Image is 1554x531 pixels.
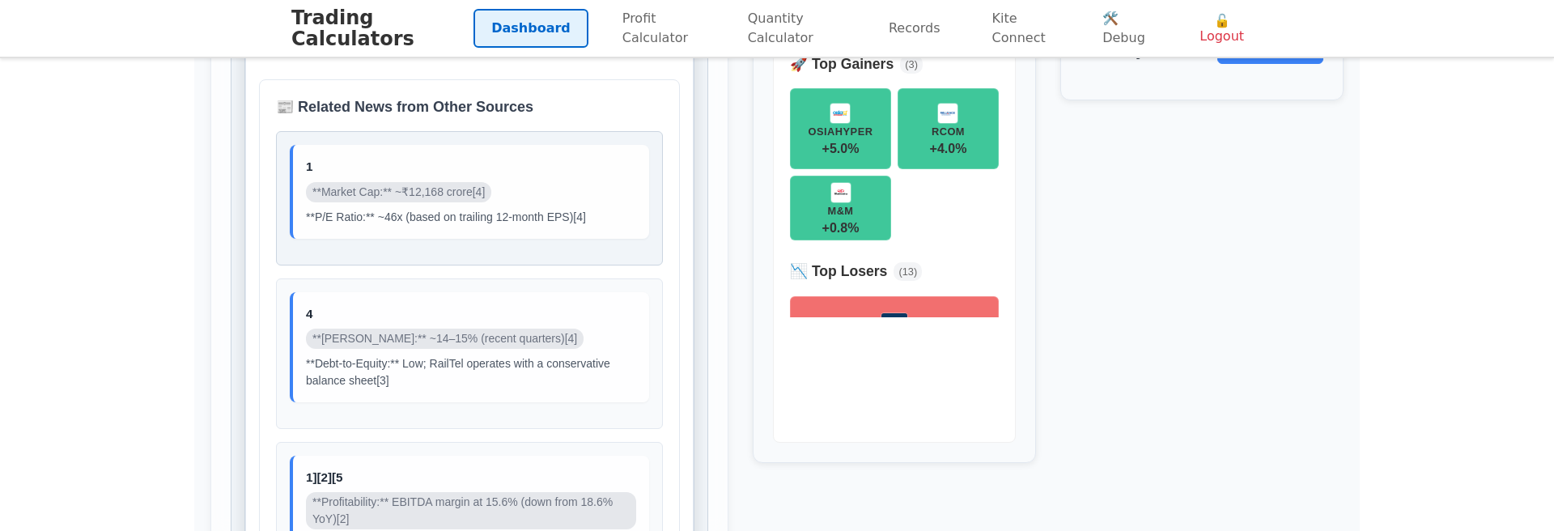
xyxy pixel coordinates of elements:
[932,127,965,138] div: RCOM
[790,88,891,169] button: OSIAHYPEROSIAHYPER+5.0%
[822,142,860,155] span: + 5.0 %
[898,88,999,169] button: RCOMRCOM+4.0%
[790,261,887,282] h4: 📉 Top Losers
[306,492,636,529] span: **Profitability:** EBITDA margin at 15.6% (down from 18.6% YoY)[2]
[306,329,584,349] span: **[PERSON_NAME]:** ~14–15% (recent quarters)[4]
[1181,3,1263,53] button: 🔓 Logout
[827,206,853,217] div: M&M
[790,296,999,393] button: JPASSOCIATJPASSOCIAT-5.2%
[473,9,588,48] a: Dashboard
[306,182,491,202] span: **Market Cap:** ~₹12,168 crore[4]
[830,103,851,124] img: OSIAHYPER
[790,176,891,240] button: M&MM&M+0.8%
[937,103,958,124] img: RCOM
[830,182,851,203] img: M&M
[871,9,958,48] a: Records
[306,469,636,486] h5: 1][2][5
[930,142,967,155] span: + 4.0 %
[306,355,636,389] p: **Debt-to-Equity:** Low; RailTel operates with a conservative balance sheet[3]
[809,127,873,138] div: OSIAHYPER
[306,209,636,226] p: **P/E Ratio:** ~46x (based on trailing 12-month EPS)[4]
[900,55,923,74] span: ( 3 )
[894,262,922,281] span: ( 13 )
[306,158,636,175] h5: 1
[790,53,894,74] h4: 🚀 Top Gainers
[276,96,663,118] h4: 📰 Related News from Other Sources
[291,7,473,50] h1: Trading Calculators
[881,312,908,340] img: JPASSOCIAT
[306,305,636,322] h5: 4
[822,222,860,235] span: + 0.8 %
